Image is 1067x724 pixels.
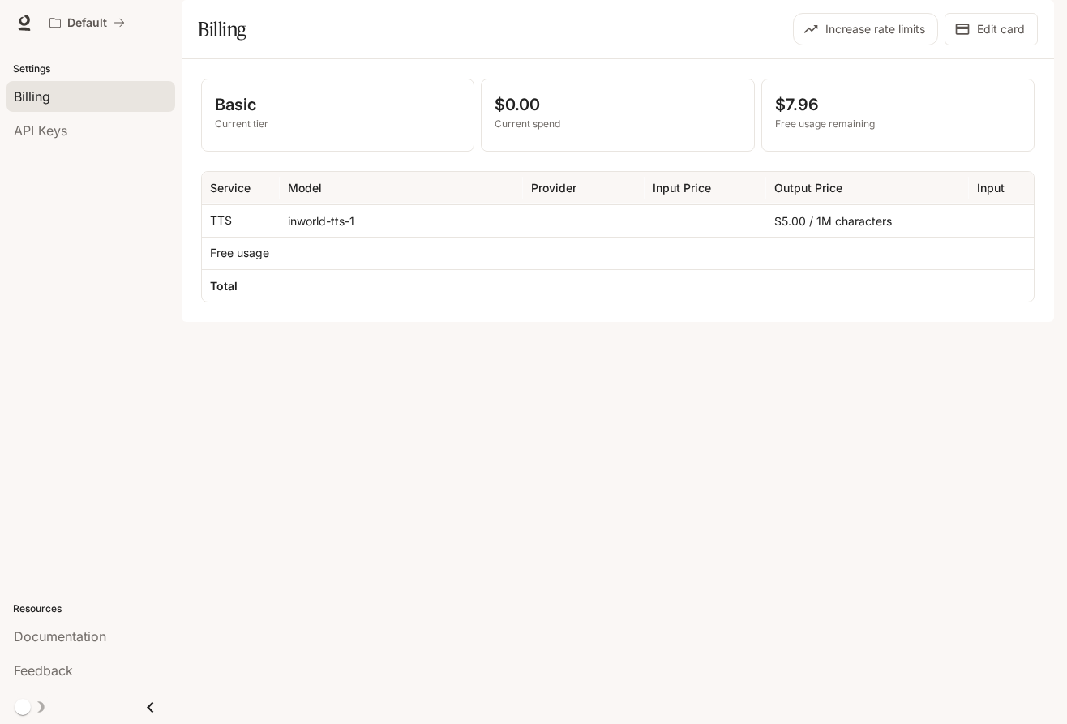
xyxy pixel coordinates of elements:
p: $0.00 [495,92,740,117]
div: Model [288,181,322,195]
div: Provider [531,181,576,195]
button: Edit card [945,13,1038,45]
h6: Total [210,278,238,294]
button: All workspaces [42,6,132,39]
div: Service [210,181,251,195]
p: Default [67,16,107,30]
div: Output Price [774,181,842,195]
p: Basic [215,92,461,117]
div: Input [977,181,1005,195]
button: Increase rate limits [793,13,938,45]
p: Current tier [215,117,461,131]
div: Input Price [653,181,711,195]
h1: Billing [198,13,246,45]
div: inworld-tts-1 [280,204,523,237]
div: $5.00 / 1M characters [766,204,969,237]
p: Free usage [210,245,269,261]
p: TTS [210,212,232,229]
p: $7.96 [775,92,1021,117]
p: Current spend [495,117,740,131]
p: Free usage remaining [775,117,1021,131]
